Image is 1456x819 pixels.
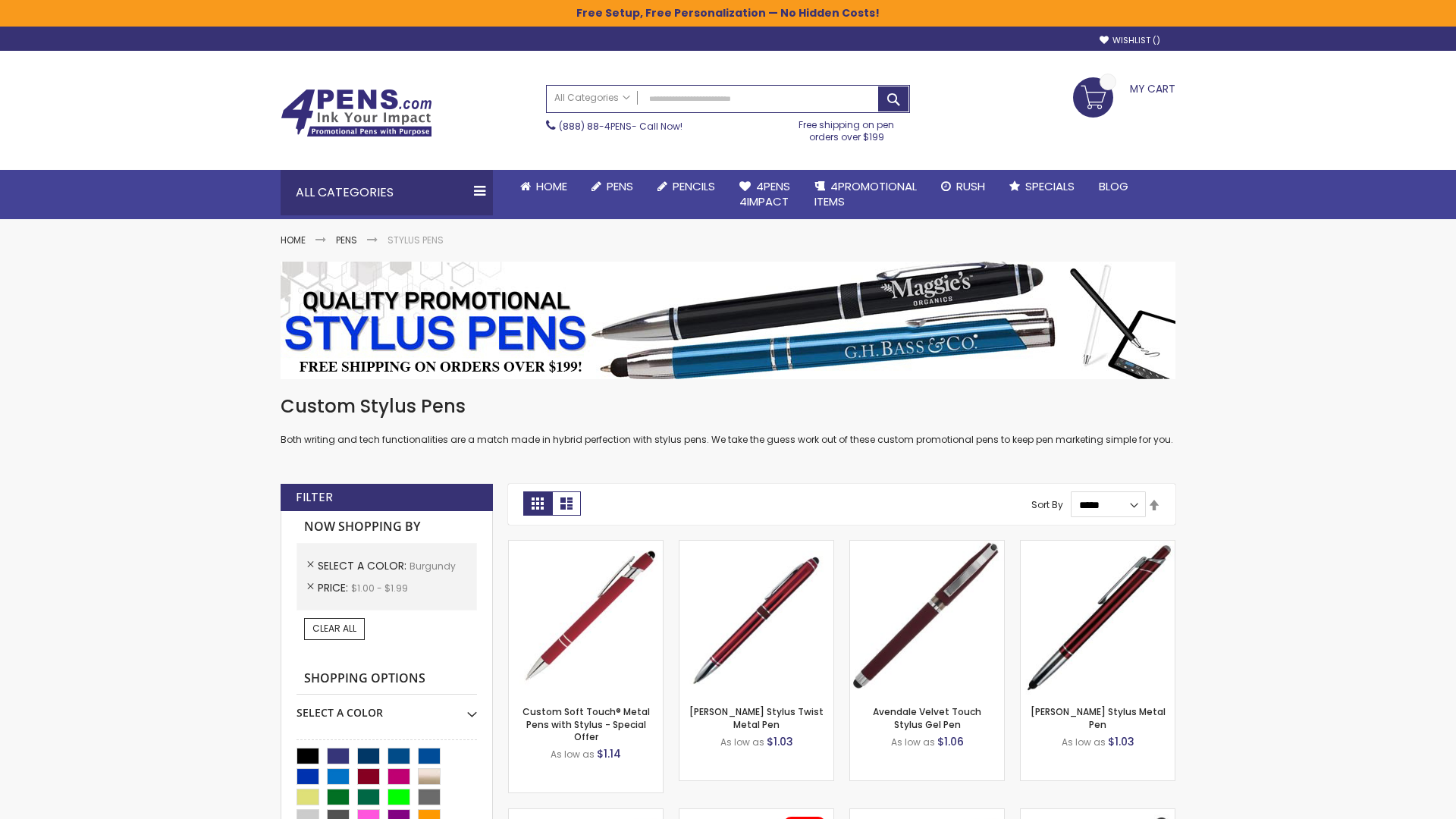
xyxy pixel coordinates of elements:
a: Blog [1087,170,1141,203]
span: Clear All [312,622,356,635]
a: Colter Stylus Twist Metal Pen-Burgundy [679,540,833,553]
img: Olson Stylus Metal Pen-Burgundy [1021,541,1175,695]
a: Custom Soft Touch® Metal Pens with Stylus-Burgundy [509,540,663,553]
div: All Categories [281,170,493,215]
h1: Custom Stylus Pens [281,394,1175,419]
a: Pens [336,234,357,246]
span: 4Pens 4impact [739,178,790,209]
strong: Now Shopping by [297,511,477,543]
span: As low as [1062,736,1106,748]
a: Pencils [645,170,727,203]
span: Specials [1025,178,1075,194]
a: Avendale Velvet Touch Stylus Gel Pen-Burgundy [850,540,1004,553]
div: Select A Color [297,695,477,720]
img: Stylus Pens [281,262,1175,379]
strong: Filter [296,489,333,506]
a: Avendale Velvet Touch Stylus Gel Pen [873,705,981,730]
a: [PERSON_NAME] Stylus Metal Pen [1031,705,1166,730]
a: 4Pens4impact [727,170,802,219]
span: $1.06 [937,734,964,749]
img: 4Pens Custom Pens and Promotional Products [281,89,432,137]
span: $1.00 - $1.99 [351,582,408,595]
span: $1.03 [767,734,793,749]
span: All Categories [554,92,630,104]
span: Blog [1099,178,1128,194]
div: Both writing and tech functionalities are a match made in hybrid perfection with stylus pens. We ... [281,394,1175,447]
a: Rush [929,170,997,203]
div: Free shipping on pen orders over $199 [783,113,911,143]
span: 4PROMOTIONAL ITEMS [814,178,917,209]
span: Price [318,580,351,595]
a: Wishlist [1100,35,1160,46]
a: [PERSON_NAME] Stylus Twist Metal Pen [689,705,824,730]
span: Select A Color [318,558,409,573]
span: Burgundy [409,560,456,573]
a: 4PROMOTIONALITEMS [802,170,929,219]
img: Avendale Velvet Touch Stylus Gel Pen-Burgundy [850,541,1004,695]
a: Specials [997,170,1087,203]
a: (888) 88-4PENS [559,120,632,133]
a: All Categories [547,86,638,111]
span: Pens [607,178,633,194]
strong: Grid [523,491,552,516]
span: Rush [956,178,985,194]
span: As low as [891,736,935,748]
span: $1.03 [1108,734,1134,749]
strong: Stylus Pens [388,234,444,246]
span: As low as [551,748,595,761]
span: As low as [720,736,764,748]
img: Custom Soft Touch® Metal Pens with Stylus-Burgundy [509,541,663,695]
label: Sort By [1031,498,1063,511]
span: Pencils [673,178,715,194]
strong: Shopping Options [297,663,477,695]
a: Clear All [304,618,365,639]
a: Home [508,170,579,203]
a: Home [281,234,306,246]
img: Colter Stylus Twist Metal Pen-Burgundy [679,541,833,695]
a: Pens [579,170,645,203]
a: Olson Stylus Metal Pen-Burgundy [1021,540,1175,553]
span: - Call Now! [559,120,682,133]
a: Custom Soft Touch® Metal Pens with Stylus - Special Offer [522,705,650,742]
span: Home [536,178,567,194]
span: $1.14 [597,746,621,761]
